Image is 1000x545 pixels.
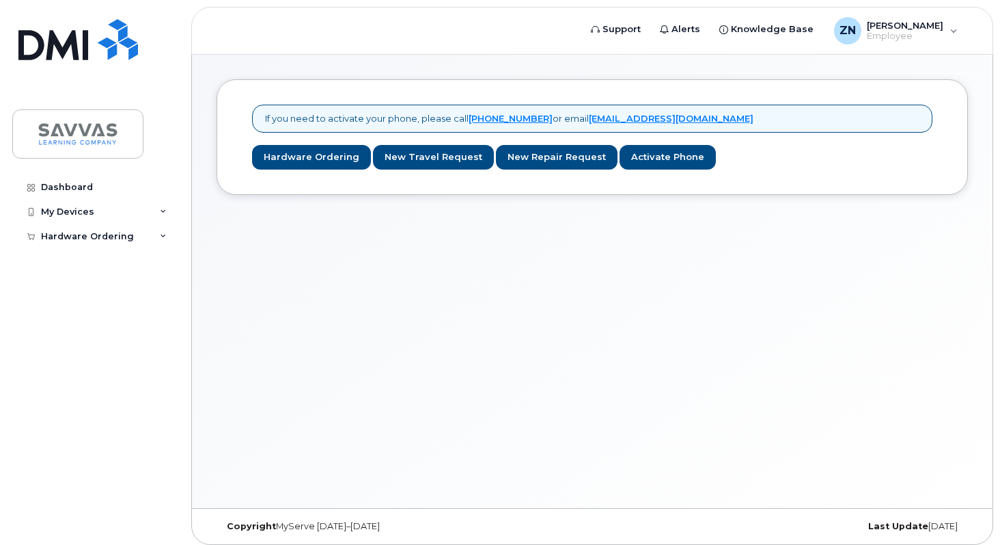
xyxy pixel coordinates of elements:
[868,521,928,531] strong: Last Update
[265,112,753,125] p: If you need to activate your phone, please call or email
[252,145,371,170] a: Hardware Ordering
[373,145,494,170] a: New Travel Request
[217,521,467,532] div: MyServe [DATE]–[DATE]
[717,521,968,532] div: [DATE]
[227,521,276,531] strong: Copyright
[589,113,753,124] a: [EMAIL_ADDRESS][DOMAIN_NAME]
[620,145,716,170] a: Activate Phone
[496,145,617,170] a: New Repair Request
[469,113,553,124] a: [PHONE_NUMBER]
